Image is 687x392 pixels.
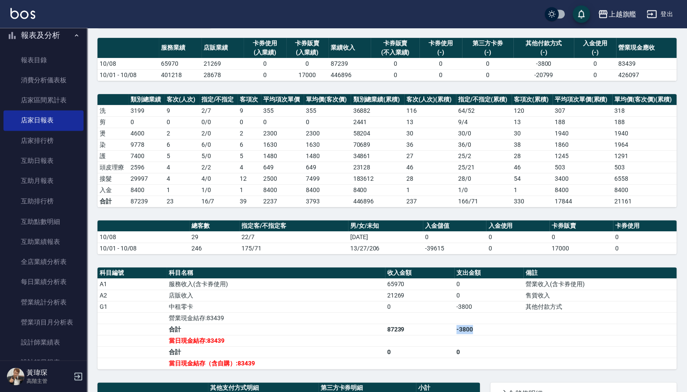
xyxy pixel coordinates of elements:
[261,184,304,196] td: 8400
[612,128,677,139] td: 1940
[512,139,553,150] td: 38
[199,184,238,196] td: 1 / 0
[97,38,677,81] table: a dense table
[167,324,385,335] td: 合計
[371,69,419,81] td: 0
[523,301,677,312] td: 其他付款方式
[167,312,385,324] td: 營業現金結存:83439
[97,116,128,128] td: 剪
[512,94,553,105] th: 客項次(累積)
[199,116,238,128] td: 0 / 0
[164,196,199,207] td: 23
[456,128,512,139] td: 30 / 0
[404,184,456,196] td: 1
[553,150,612,162] td: 1245
[613,220,677,232] th: 卡券使用
[189,243,239,254] td: 246
[261,116,304,128] td: 0
[167,278,385,290] td: 服務收入(含卡券使用)
[612,94,677,105] th: 單均價(客次價)(累積)
[404,128,456,139] td: 30
[3,271,84,291] a: 每日業績分析表
[164,162,199,173] td: 4
[422,39,459,48] div: 卡券使用
[454,278,523,290] td: 0
[404,162,456,173] td: 46
[373,48,417,57] div: (不入業績)
[523,278,677,290] td: 營業收入(含卡券使用)
[553,184,612,196] td: 8400
[167,290,385,301] td: 店販收入
[159,38,201,58] th: 服務業績
[523,267,677,279] th: 備註
[456,173,512,184] td: 28 / 0
[128,196,164,207] td: 87239
[456,162,512,173] td: 25 / 21
[553,196,612,207] td: 17844
[454,346,523,358] td: 0
[512,116,553,128] td: 13
[261,139,304,150] td: 1630
[97,105,128,116] td: 洗
[128,128,164,139] td: 4600
[351,184,404,196] td: 8400
[404,105,456,116] td: 116
[513,69,574,81] td: -20799
[3,110,84,130] a: 店家日報表
[288,48,326,57] div: (入業績)
[385,278,454,290] td: 65970
[304,196,351,207] td: 3793
[286,69,328,81] td: 17000
[97,278,167,290] td: A1
[3,50,84,70] a: 報表目錄
[550,231,613,243] td: 0
[3,24,84,47] button: 報表及分析
[261,128,304,139] td: 2300
[238,173,261,184] td: 12
[199,150,238,162] td: 5 / 0
[3,151,84,171] a: 互助日報表
[550,220,613,232] th: 卡券販賣
[304,105,351,116] td: 355
[167,358,385,369] td: 當日現金結存（含自購）:83439
[454,301,523,312] td: -3800
[97,243,189,254] td: 10/01 - 10/08
[128,184,164,196] td: 8400
[385,301,454,312] td: 0
[404,139,456,150] td: 36
[404,150,456,162] td: 27
[454,267,523,279] th: 支出金額
[3,90,84,110] a: 店家區間累計表
[199,162,238,173] td: 2 / 2
[612,184,677,196] td: 8400
[612,150,677,162] td: 1291
[239,243,348,254] td: 175/71
[371,58,419,69] td: 0
[385,290,454,301] td: 21269
[10,8,35,19] img: Logo
[3,352,84,372] a: 設計師日報表
[576,39,614,48] div: 入金使用
[304,184,351,196] td: 8400
[128,150,164,162] td: 7400
[164,173,199,184] td: 4
[304,128,351,139] td: 2300
[553,105,612,116] td: 307
[261,162,304,173] td: 649
[512,128,553,139] td: 30
[456,150,512,162] td: 25 / 2
[351,105,404,116] td: 36882
[164,105,199,116] td: 9
[512,150,553,162] td: 28
[97,290,167,301] td: A2
[304,150,351,162] td: 1480
[385,324,454,335] td: 87239
[513,58,574,69] td: -3800
[456,184,512,196] td: 1 / 0
[613,243,677,254] td: 0
[201,38,244,58] th: 店販業績
[616,58,677,69] td: 83439
[612,173,677,184] td: 6558
[351,196,404,207] td: 446896
[351,128,404,139] td: 58204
